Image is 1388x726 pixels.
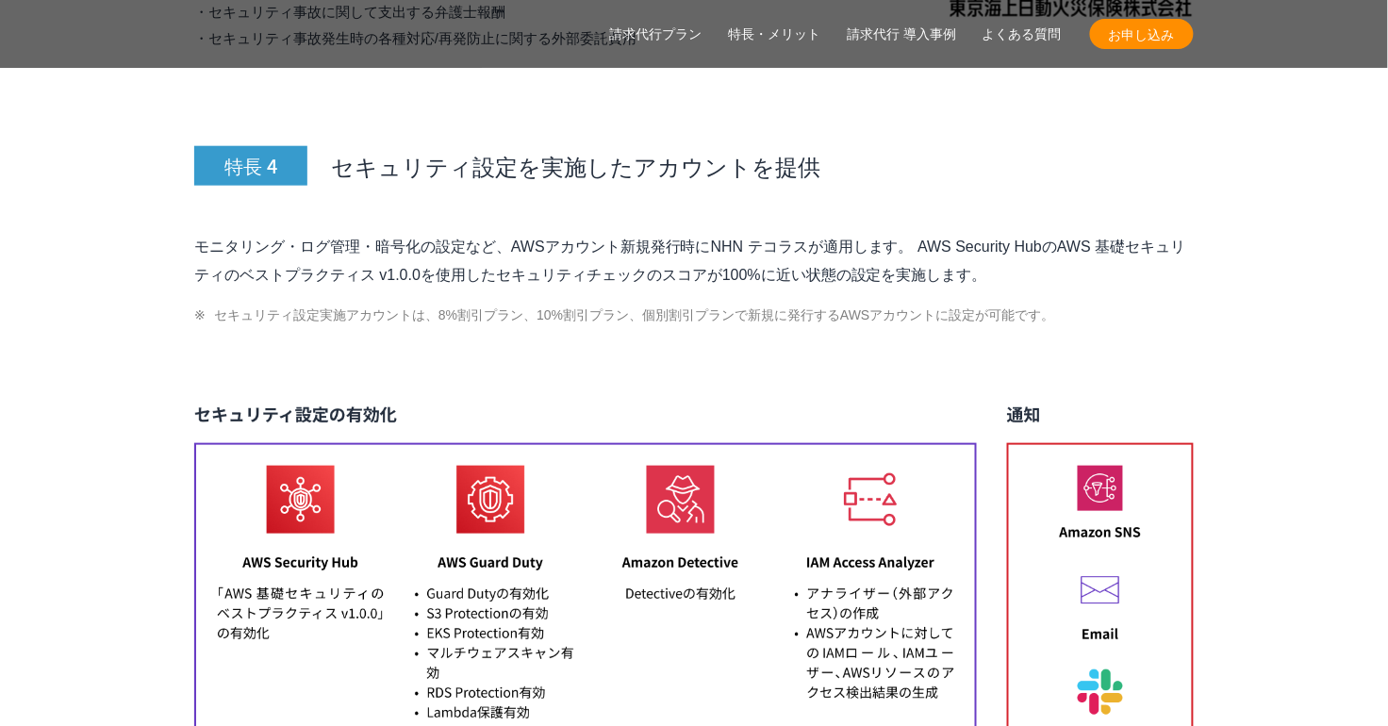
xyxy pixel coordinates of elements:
a: 特長・メリット [728,25,820,44]
span: セキュリティ設定を実施したアカウントを提供 [331,150,820,182]
p: モニタリング・ログ管理・暗号化の設定など、AWSアカウント新規発行時にNHN テコラスが適用します。 AWS Security HubのAWS 基礎セキュリティのベストプラクティス v1.0.0... [194,233,1194,289]
a: 請求代行 導入事例 [847,25,956,44]
li: ・セキュリティ事故発生時の各種対応/再発防止に関する外部委託費用 [194,25,774,52]
a: よくある質問 [983,25,1062,44]
li: セキュリティ設定実施アカウントは、8%割引プラン、10%割引プラン、個別割引プランで新規に発行するAWSアカウントに設定が可能です。 [194,304,1194,326]
span: お申し込み [1090,25,1194,44]
a: 請求代行プラン [609,25,702,44]
span: 特長 4 [194,146,307,186]
a: お申し込み [1090,19,1194,49]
